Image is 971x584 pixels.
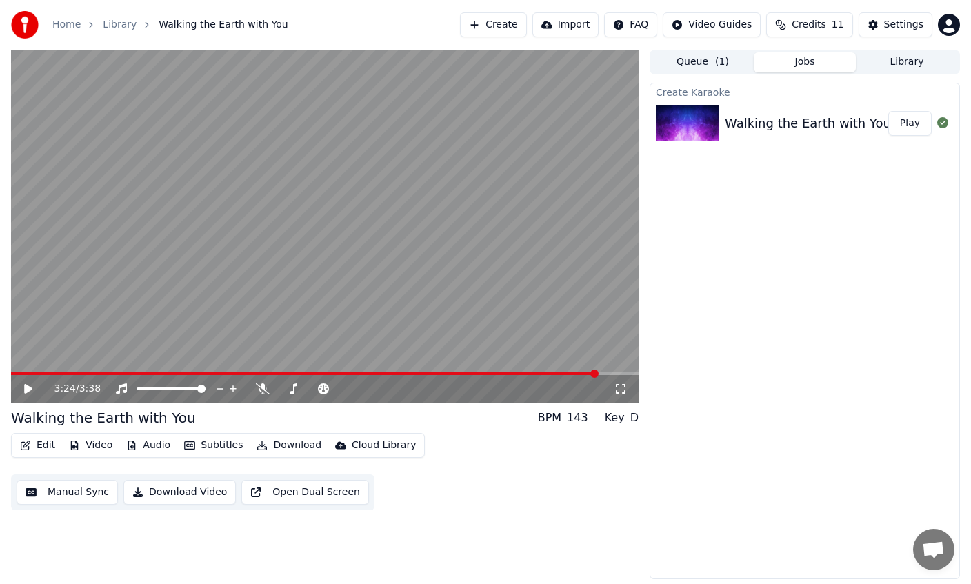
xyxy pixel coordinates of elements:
[567,410,588,426] div: 143
[63,436,118,455] button: Video
[888,111,932,136] button: Play
[538,410,561,426] div: BPM
[604,12,657,37] button: FAQ
[766,12,852,37] button: Credits11
[856,52,958,72] button: Library
[725,114,891,133] div: Walking the Earth with You
[663,12,761,37] button: Video Guides
[754,52,856,72] button: Jobs
[14,436,61,455] button: Edit
[630,410,639,426] div: D
[352,439,416,452] div: Cloud Library
[159,18,288,32] span: Walking the Earth with You
[652,52,754,72] button: Queue
[832,18,844,32] span: 11
[792,18,825,32] span: Credits
[52,18,288,32] nav: breadcrumb
[605,410,625,426] div: Key
[532,12,599,37] button: Import
[884,18,923,32] div: Settings
[121,436,176,455] button: Audio
[913,529,954,570] div: Open chat
[79,382,101,396] span: 3:38
[251,436,327,455] button: Download
[241,480,369,505] button: Open Dual Screen
[859,12,932,37] button: Settings
[715,55,729,69] span: ( 1 )
[123,480,236,505] button: Download Video
[650,83,959,100] div: Create Karaoke
[54,382,75,396] span: 3:24
[103,18,137,32] a: Library
[52,18,81,32] a: Home
[54,382,87,396] div: /
[17,480,118,505] button: Manual Sync
[11,11,39,39] img: youka
[11,408,196,427] div: Walking the Earth with You
[460,12,527,37] button: Create
[179,436,248,455] button: Subtitles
